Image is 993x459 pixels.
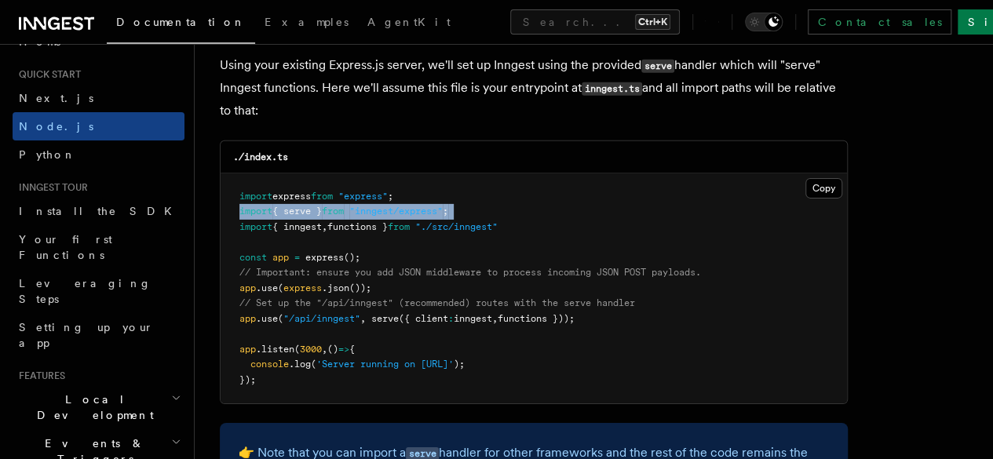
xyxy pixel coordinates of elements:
a: Node.js [13,112,184,140]
span: Examples [265,16,349,28]
a: Install the SDK [13,197,184,225]
span: Next.js [19,92,93,104]
span: .listen [256,344,294,355]
span: Features [13,370,65,382]
span: express [305,252,344,263]
span: , [322,221,327,232]
span: app [239,344,256,355]
span: from [311,191,333,202]
span: , [322,344,327,355]
span: ); [454,359,465,370]
a: Python [13,140,184,169]
span: functions } [327,221,388,232]
a: Examples [255,5,358,42]
span: const [239,252,267,263]
span: Documentation [116,16,246,28]
code: serve [641,60,674,73]
span: Setting up your app [19,321,154,349]
a: Setting up your app [13,313,184,357]
a: Documentation [107,5,255,44]
span: "./src/inngest" [415,221,498,232]
p: Using your existing Express.js server, we'll set up Inngest using the provided handler which will... [220,54,848,122]
span: Inngest tour [13,181,88,194]
span: "/api/inngest" [283,313,360,324]
span: => [338,344,349,355]
span: : [448,313,454,324]
span: ()); [349,282,371,293]
kbd: Ctrl+K [635,14,670,30]
span: (); [344,252,360,263]
span: = [294,252,300,263]
span: express [283,282,322,293]
span: Python [19,148,76,161]
span: ( [294,344,300,355]
a: Your first Functions [13,225,184,269]
span: ; [388,191,393,202]
span: { inngest [272,221,322,232]
span: () [327,344,338,355]
span: import [239,191,272,202]
span: Node.js [19,120,93,133]
span: , [360,313,366,324]
code: ./index.ts [233,151,288,162]
span: Your first Functions [19,233,112,261]
button: Toggle dark mode [745,13,783,31]
span: app [239,313,256,324]
span: inngest [454,313,492,324]
span: .use [256,313,278,324]
button: Copy [805,178,842,199]
span: app [272,252,289,263]
a: AgentKit [358,5,460,42]
span: ( [311,359,316,370]
span: serve [371,313,399,324]
span: functions })); [498,313,575,324]
span: 'Server running on [URL]' [316,359,454,370]
span: .log [289,359,311,370]
span: // Set up the "/api/inngest" (recommended) routes with the serve handler [239,297,635,308]
span: Quick start [13,68,81,81]
span: .use [256,282,278,293]
span: // Important: ensure you add JSON middleware to process incoming JSON POST payloads. [239,267,701,278]
code: inngest.ts [582,82,642,96]
span: Leveraging Steps [19,277,152,305]
a: Next.js [13,84,184,112]
span: , [492,313,498,324]
button: Search...Ctrl+K [510,9,680,35]
span: ( [278,313,283,324]
span: AgentKit [367,16,451,28]
span: Local Development [13,392,171,423]
span: Install the SDK [19,205,181,217]
span: import [239,221,272,232]
span: 3000 [300,344,322,355]
a: Leveraging Steps [13,269,184,313]
span: "inngest/express" [349,206,443,217]
span: { [349,344,355,355]
span: "express" [338,191,388,202]
span: ({ client [399,313,448,324]
span: ( [278,282,283,293]
span: app [239,282,256,293]
span: { serve } [272,206,322,217]
span: from [322,206,344,217]
span: .json [322,282,349,293]
button: Local Development [13,385,184,429]
a: Contact sales [808,9,951,35]
span: ; [443,206,448,217]
span: express [272,191,311,202]
span: from [388,221,410,232]
span: }); [239,374,256,385]
span: import [239,206,272,217]
span: console [250,359,289,370]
